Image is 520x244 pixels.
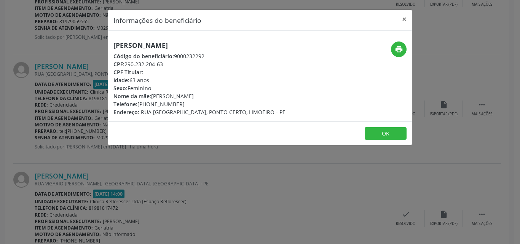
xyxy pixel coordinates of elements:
[113,15,201,25] h5: Informações do beneficiário
[141,108,286,116] span: RUA [GEOGRAPHIC_DATA], PONTO CERTO, LIMOEIRO - PE
[113,92,286,100] div: [PERSON_NAME]
[113,85,128,92] span: Sexo:
[391,41,407,57] button: print
[113,68,286,76] div: --
[113,61,124,68] span: CPF:
[113,41,286,49] h5: [PERSON_NAME]
[113,60,286,68] div: 290.232.204-63
[113,84,286,92] div: Feminino
[113,53,174,60] span: Código do beneficiário:
[397,10,412,29] button: Close
[113,52,286,60] div: 9000232292
[113,69,143,76] span: CPF Titular:
[113,92,151,100] span: Nome da mãe:
[113,108,139,116] span: Endereço:
[113,76,286,84] div: 63 anos
[113,100,137,108] span: Telefone:
[365,127,407,140] button: OK
[113,100,286,108] div: [PHONE_NUMBER]
[113,77,129,84] span: Idade:
[395,45,403,53] i: print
